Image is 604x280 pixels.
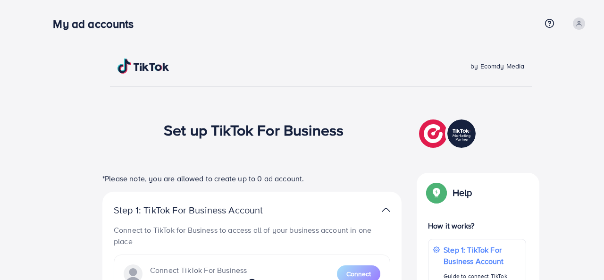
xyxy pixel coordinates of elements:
[444,244,521,267] p: Step 1: TikTok For Business Account
[164,121,344,139] h1: Set up TikTok For Business
[114,204,293,216] p: Step 1: TikTok For Business Account
[428,184,445,201] img: Popup guide
[117,59,169,74] img: TikTok
[453,187,472,198] p: Help
[102,173,402,184] p: *Please note, you are allowed to create up to 0 ad account.
[470,61,524,71] span: by Ecomdy Media
[382,203,390,217] img: TikTok partner
[428,220,526,231] p: How it works?
[419,117,478,150] img: TikTok partner
[53,17,141,31] h3: My ad accounts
